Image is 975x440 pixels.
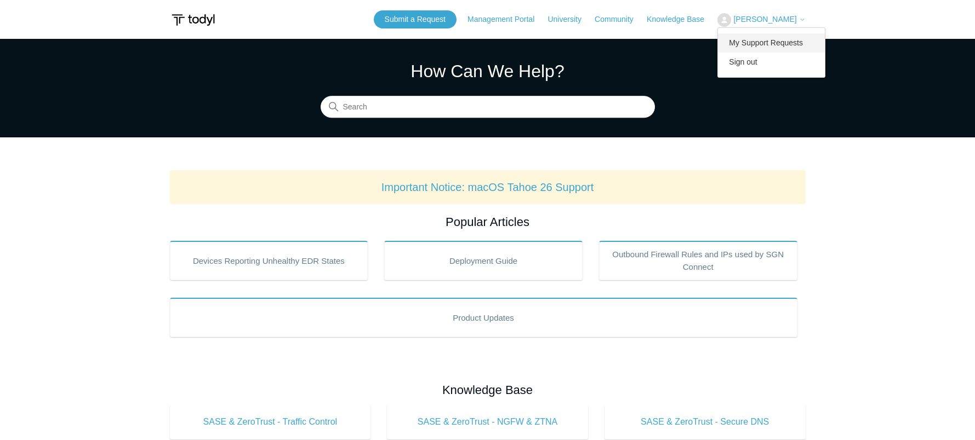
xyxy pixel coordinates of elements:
a: My Support Requests [718,33,825,53]
span: SASE & ZeroTrust - NGFW & ZTNA [403,415,572,429]
span: SASE & ZeroTrust - Traffic Control [186,415,355,429]
a: SASE & ZeroTrust - NGFW & ZTNA [387,404,588,439]
a: Important Notice: macOS Tahoe 26 Support [381,181,594,193]
a: Outbound Firewall Rules and IPs used by SGN Connect [599,241,797,280]
a: SASE & ZeroTrust - Secure DNS [605,404,806,439]
a: Submit a Request [374,10,457,28]
input: Search [321,96,655,118]
a: Knowledge Base [647,14,715,25]
span: SASE & ZeroTrust - Secure DNS [621,415,789,429]
a: SASE & ZeroTrust - Traffic Control [170,404,371,439]
a: Deployment Guide [384,241,583,280]
a: University [548,14,592,25]
a: Product Updates [170,298,797,337]
a: Sign out [718,53,825,72]
h2: Knowledge Base [170,381,806,399]
h1: How Can We Help? [321,58,655,84]
h2: Popular Articles [170,213,806,231]
img: Todyl Support Center Help Center home page [170,10,216,30]
button: [PERSON_NAME] [717,13,805,27]
a: Community [595,14,645,25]
span: [PERSON_NAME] [733,15,796,24]
a: Management Portal [467,14,545,25]
a: Devices Reporting Unhealthy EDR States [170,241,368,280]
